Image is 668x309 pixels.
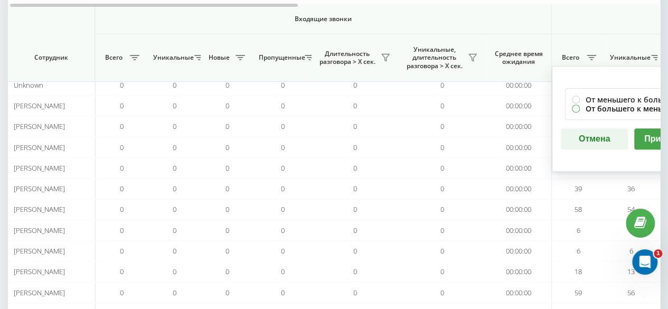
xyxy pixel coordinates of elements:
span: 0 [225,288,229,297]
span: 0 [173,184,176,193]
span: [PERSON_NAME] [14,267,65,276]
span: 0 [173,288,176,297]
span: 13 [627,267,635,276]
span: 0 [225,184,229,193]
td: 00:00:00 [486,179,552,199]
span: [PERSON_NAME] [14,121,65,131]
span: Unknown [14,80,43,90]
span: 0 [225,163,229,173]
span: 59 [575,288,582,297]
td: 00:00:00 [486,282,552,303]
span: 0 [353,80,357,90]
td: 00:00:00 [486,158,552,179]
span: 0 [173,121,176,131]
iframe: Intercom live chat [632,249,657,275]
span: [PERSON_NAME] [14,246,65,256]
span: [PERSON_NAME] [14,163,65,173]
span: 0 [225,226,229,235]
span: 0 [440,101,444,110]
span: 0 [353,204,357,214]
span: 0 [281,163,285,173]
span: 0 [120,246,124,256]
span: 0 [440,184,444,193]
span: 0 [225,267,229,276]
span: 0 [440,204,444,214]
span: [PERSON_NAME] [14,288,65,297]
span: 0 [281,184,285,193]
span: 0 [173,267,176,276]
span: Среднее время ожидания [494,50,543,66]
span: 0 [353,143,357,152]
span: Входящие звонки [123,15,524,23]
span: Всего [100,53,127,62]
span: 0 [353,267,357,276]
span: Пропущенные [259,53,302,62]
td: 00:00:00 [486,199,552,220]
td: 00:00:00 [486,220,552,241]
span: 0 [440,288,444,297]
span: 0 [120,267,124,276]
span: [PERSON_NAME] [14,101,65,110]
td: 00:00:00 [486,261,552,282]
span: [PERSON_NAME] [14,184,65,193]
span: 0 [173,246,176,256]
span: 0 [440,267,444,276]
span: 0 [281,204,285,214]
span: 0 [353,184,357,193]
td: 00:00:00 [486,96,552,116]
span: 0 [120,163,124,173]
span: 0 [225,101,229,110]
span: 0 [440,121,444,131]
span: 0 [353,163,357,173]
span: 0 [225,143,229,152]
span: 0 [281,143,285,152]
span: 0 [173,163,176,173]
span: 6 [577,246,580,256]
td: 00:00:00 [486,137,552,157]
span: 18 [575,267,582,276]
span: 0 [173,80,176,90]
span: [PERSON_NAME] [14,143,65,152]
span: 0 [120,184,124,193]
span: 0 [281,288,285,297]
span: 0 [225,246,229,256]
span: 0 [120,121,124,131]
span: 0 [173,226,176,235]
span: 0 [440,246,444,256]
span: 6 [577,226,580,235]
span: 0 [120,101,124,110]
span: 58 [575,204,582,214]
span: Новые [206,53,232,62]
span: 56 [627,288,635,297]
span: 0 [281,121,285,131]
td: 00:00:00 [486,74,552,95]
span: 0 [281,226,285,235]
td: 00:00:00 [486,241,552,261]
span: Уникальные, длительность разговора > Х сек. [404,45,465,70]
td: 00:00:00 [486,116,552,137]
span: 6 [629,246,633,256]
span: 0 [353,226,357,235]
span: 54 [627,204,635,214]
span: 0 [353,121,357,131]
span: Уникальные [153,53,191,62]
span: 0 [120,204,124,214]
span: Уникальные [610,53,648,62]
span: 0 [353,101,357,110]
span: Длительность разговора > Х сек. [317,50,378,66]
span: 0 [281,101,285,110]
span: 0 [440,143,444,152]
span: 0 [281,246,285,256]
span: 0 [440,226,444,235]
span: 1 [654,249,662,258]
span: 0 [440,80,444,90]
span: 0 [173,101,176,110]
span: [PERSON_NAME] [14,204,65,214]
span: 39 [575,184,582,193]
span: 0 [440,163,444,173]
span: 36 [627,184,635,193]
span: 0 [120,143,124,152]
span: [PERSON_NAME] [14,226,65,235]
span: 0 [281,80,285,90]
span: 0 [225,204,229,214]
